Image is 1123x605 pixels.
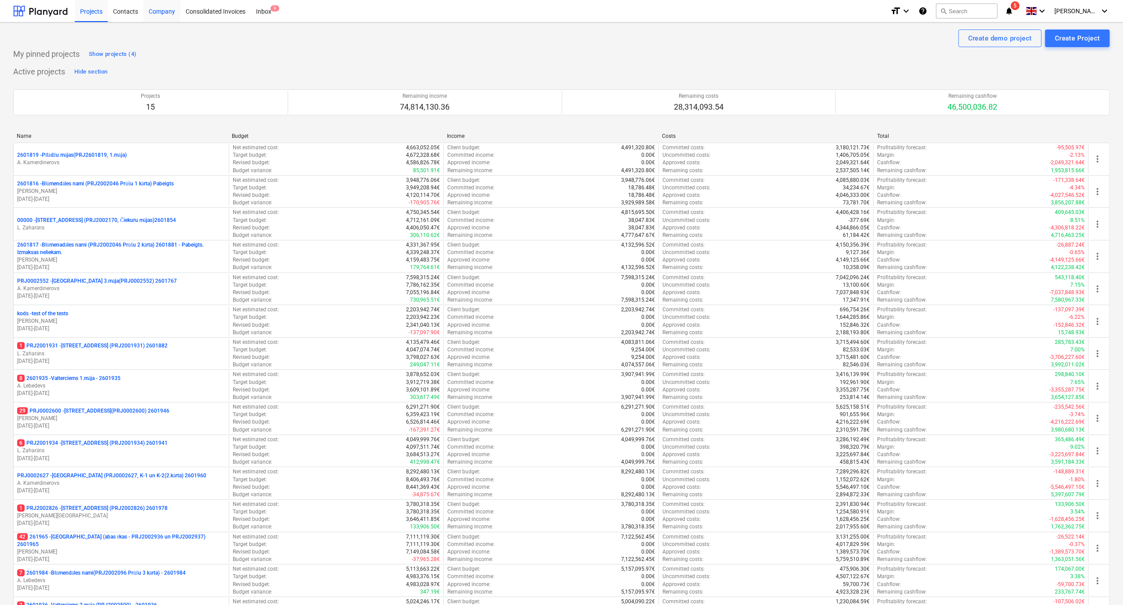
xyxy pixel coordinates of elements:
div: 6PRJ2001934 -[STREET_ADDRESS] (PRJ2001934) 2601941L. Zaharāns[DATE]-[DATE] [17,439,225,462]
p: 4,122,238.42€ [1051,264,1085,271]
p: Target budget : [233,281,267,289]
p: Budget variance : [233,264,272,271]
p: 0.00€ [641,151,655,159]
p: [DATE] - [DATE] [17,455,225,462]
div: Total [877,133,1085,139]
p: Remaining income : [447,329,493,336]
p: Target budget : [233,151,267,159]
p: Remaining income : [447,167,493,174]
p: Net estimated cost : [233,306,279,314]
p: 7,598,315.24€ [621,296,655,304]
p: Remaining costs [674,92,724,100]
p: [DATE] - [DATE] [17,264,225,271]
p: Profitability forecast : [877,144,927,151]
p: PRJ0002627 - [GEOGRAPHIC_DATA] (PRJ0002627, K-1 un K-2(2.kārta) 2601960 [17,472,206,480]
p: 4,716,463.25€ [1051,232,1085,239]
p: 7,055,196.84€ [406,289,440,296]
p: Remaining costs : [662,264,703,271]
p: -0.65% [1069,249,1085,256]
p: 4,132,596.52€ [621,241,655,249]
p: 2,341,040.13€ [406,321,440,329]
p: 4,150,356.39€ [836,241,870,249]
p: 3,856,207.88€ [1051,199,1085,207]
p: 4,132,596.52€ [621,264,655,271]
p: Cashflow : [877,159,901,166]
div: PRJ0002627 -[GEOGRAPHIC_DATA] (PRJ0002627, K-1 un K-2(2.kārta) 2601960A. Kamerdinerovs[DATE]-[DATE] [17,472,225,494]
p: 7,598,315.24€ [406,274,440,281]
p: Target budget : [233,249,267,256]
p: Net estimated cost : [233,144,279,151]
div: Budget [232,133,440,139]
div: Create Project [1055,33,1100,44]
div: Hide section [74,67,107,77]
p: Remaining income : [447,199,493,207]
p: Uncommitted costs : [662,184,710,192]
p: Committed costs : [662,177,705,184]
p: [DATE] - [DATE] [17,487,225,494]
p: Remaining cashflow : [877,199,927,207]
p: A. Kamerdinerovs [17,159,225,166]
p: 4,406,050.47€ [406,224,440,232]
p: Margin : [877,314,895,321]
p: Profitability forecast : [877,209,927,216]
p: 7,786,162.35€ [406,281,440,289]
p: Net estimated cost : [233,274,279,281]
p: 2,188,193.80€ [836,329,870,336]
p: Committed costs : [662,306,705,314]
p: PRJ0002552 - [GEOGRAPHIC_DATA] 3.māja(PRJ0002552) 2601767 [17,277,177,285]
div: 2601816 -Blūmendāles nami (PRJ2002046 Prūšu 1 kārta) Pabeigts[PERSON_NAME][DATE]-[DATE] [17,180,225,203]
p: [DATE] - [DATE] [17,196,225,203]
p: -377.69€ [849,217,870,224]
p: Remaining income : [447,296,493,304]
p: Cashflow : [877,192,901,199]
p: Client budget : [447,274,480,281]
p: 2,049,321.64€ [836,159,870,166]
p: 73,781.70€ [843,199,870,207]
p: 74,814,130.36 [400,102,450,112]
span: 29 [17,407,28,414]
p: Revised budget : [233,289,270,296]
p: [DATE] - [DATE] [17,390,225,397]
p: PRJ2002826 - [STREET_ADDRESS] (PRJ2002826) 2601978 [17,505,168,512]
p: Net estimated cost : [233,209,279,216]
p: 4,406,428.16€ [836,209,870,216]
div: Income [447,133,655,139]
p: Remaining cashflow : [877,167,927,174]
p: -26,887.24€ [1057,241,1085,249]
p: 00000 - [STREET_ADDRESS] (PRJ2002170, Čiekuru mājas)2601854 [17,217,176,224]
p: Approved income : [447,224,490,232]
p: Projects [141,92,160,100]
p: Profitability forecast : [877,306,927,314]
span: more_vert [1092,543,1103,553]
span: more_vert [1092,510,1103,521]
p: 0.00€ [641,256,655,264]
p: Uncommitted costs : [662,249,710,256]
p: Net estimated cost : [233,177,279,184]
p: 38,047.83€ [628,224,655,232]
p: 4,046,333.00€ [836,192,870,199]
button: Show projects (4) [87,47,139,61]
p: -171,338.64€ [1053,177,1085,184]
p: Remaining cashflow : [877,296,927,304]
p: 4,712,161.09€ [406,217,440,224]
span: more_vert [1092,478,1103,489]
p: 18,786.48€ [628,192,655,199]
p: 0.00€ [641,321,655,329]
p: 7,037,848.93€ [836,289,870,296]
p: 4,663,052.05€ [406,144,440,151]
p: PRJ2001934 - [STREET_ADDRESS] (PRJ2001934) 2601941 [17,439,168,447]
p: My pinned projects [13,49,80,59]
p: 7,042,096.24€ [836,274,870,281]
p: Uncommitted costs : [662,217,710,224]
p: -2,049,321.64€ [1050,159,1085,166]
div: 2601817 -Blūmenadāles nami (PRJ2002046 Prūšu 2 kārta) 2601881 - Pabeigts. Izmaksas neliekam.[PERS... [17,241,225,272]
span: more_vert [1092,284,1103,294]
p: Target budget : [233,217,267,224]
p: [DATE] - [DATE] [17,325,225,332]
button: Hide section [72,65,110,79]
div: PRJ0002552 -[GEOGRAPHIC_DATA] 3.māja(PRJ0002552) 2601767A. Kamerdinerovs[DATE]-[DATE] [17,277,225,300]
div: Costs [662,133,870,139]
p: Revised budget : [233,159,270,166]
p: L. Zaharāns [17,447,225,454]
p: [DATE] - [DATE] [17,556,225,563]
